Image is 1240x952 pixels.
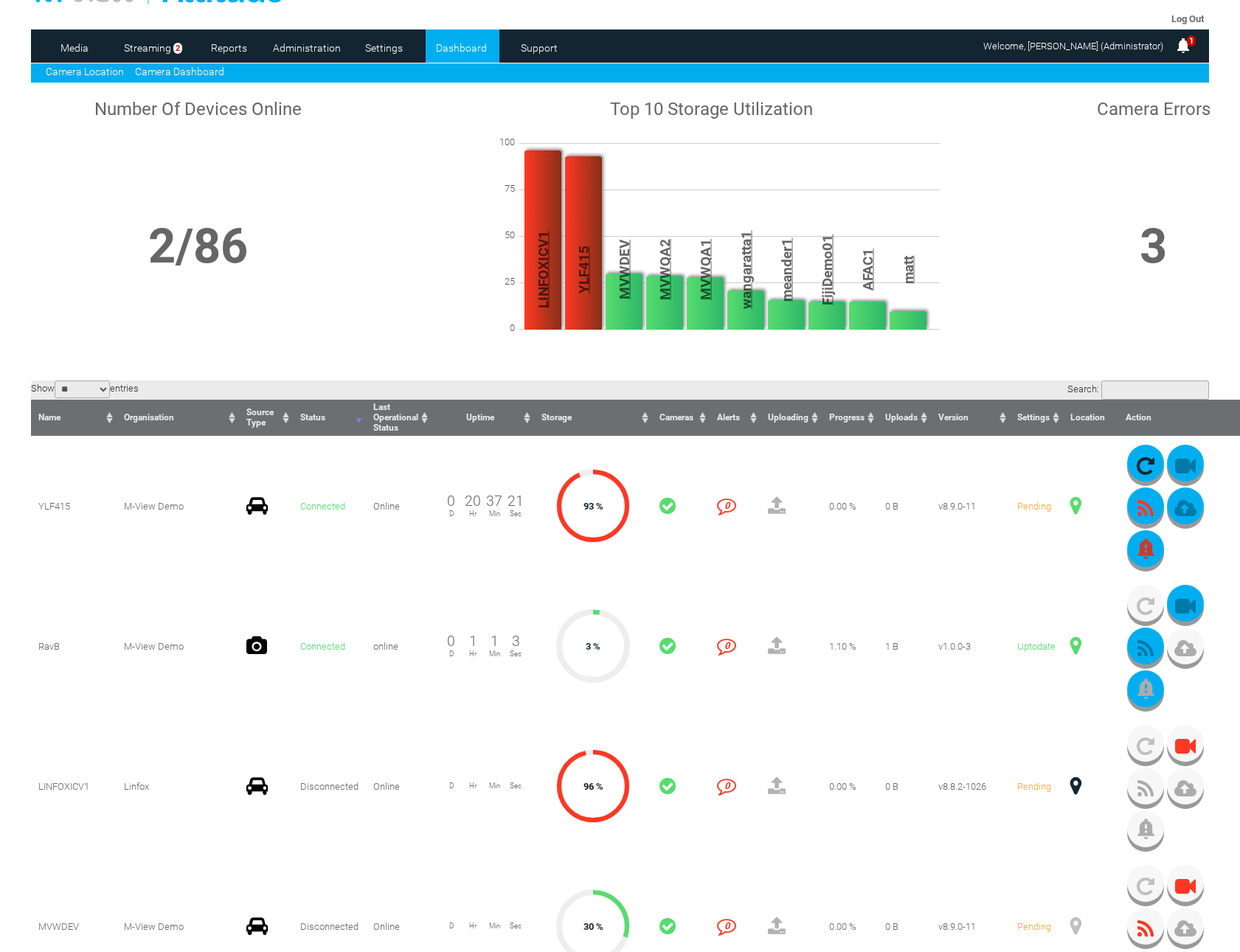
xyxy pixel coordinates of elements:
span: Welcome, [PERSON_NAME] (Administrator) [983,41,1163,52]
span: Min [484,782,505,790]
a: Camera Location [46,66,124,77]
span: Connected [300,641,345,652]
span: RavB [38,641,60,652]
label: Show entries [31,383,139,394]
a: Camera Dashboard [135,66,224,77]
span: meander1 [778,178,795,362]
span: Min [484,650,505,658]
h1: Number Of Devices Online [36,99,360,119]
span: 0 [447,633,455,650]
td: Online [366,436,432,576]
span: D [440,650,462,658]
span: Connected [300,501,345,512]
i: 0 [717,917,736,936]
td: v8.9.0-11 [931,436,1010,576]
span: Pending [1017,501,1051,512]
th: Cameras : activate to sort column ascending [652,400,710,436]
th: Alerts : activate to sort column ascending [710,400,761,436]
span: Hr [463,510,484,518]
th: Version : activate to sort column ascending [931,400,1010,436]
span: Source Type [246,407,274,428]
img: bell_icon_red.png [1137,538,1154,559]
th: Last Operational Status : activate to sort column ascending [366,400,432,436]
th: Name : activate to sort column ascending [31,400,117,436]
span: 0.00 % [829,501,856,512]
span: Min [484,510,505,518]
span: Sec [505,782,527,790]
span: 75 [478,183,522,194]
span: Name [38,412,60,423]
span: LINFOXICV1 [535,178,552,362]
h1: 2/86 [36,218,360,274]
th: Location [1063,400,1118,436]
span: Settings [1017,412,1050,423]
span: Sec [505,510,527,518]
span: 1.10 % [829,641,856,652]
span: Alerts [717,412,740,423]
td: 0 B [878,436,931,576]
a: Streaming [116,37,179,59]
span: 21 [508,493,524,510]
span: Hr [463,650,484,658]
th: Settings : activate to sort column ascending [1010,400,1063,436]
a: Administration [271,37,342,59]
span: 30 % [583,921,603,932]
span: Pending [1017,781,1051,792]
select: Showentries [55,381,110,398]
span: Uptime [466,412,494,423]
span: Organisation [124,412,174,423]
span: MVWDEV [38,921,79,932]
span: Hr [463,922,484,930]
span: Storage [541,412,572,423]
a: Dashboard [426,37,497,59]
th: Organisation : activate to sort column ascending [117,400,239,436]
span: Hr [463,782,484,790]
h1: Top 10 Storage Utilization [369,99,1055,119]
span: 25 [478,276,522,287]
input: Search: [1101,381,1209,400]
span: 0.00 % [829,921,856,932]
span: 1 [1187,35,1196,46]
span: 1 [491,633,499,650]
span: MVWDEV [616,178,633,362]
a: Log Out [1171,13,1204,24]
td: online [366,576,432,716]
span: Disconnected [300,921,359,932]
span: Pending [1017,921,1051,932]
th: Storage : activate to sort column ascending [534,400,652,436]
span: wangaratta1 [738,178,755,362]
i: 0 [717,636,736,656]
span: Status [300,412,325,423]
span: M-View Demo [124,501,184,512]
span: 37 [486,493,502,510]
td: Online [366,716,432,856]
label: Search: [1067,383,1209,395]
img: bell_icon_gray.png [1137,678,1154,699]
span: 3 % [586,641,600,652]
td: v8.8.2-1026 [931,716,1010,856]
span: LINFOXICV1 [38,781,89,792]
span: M-View Demo [124,641,184,652]
td: 1 B [878,576,931,716]
span: D [440,510,462,518]
th: Uploading : activate to sort column ascending [761,400,822,436]
span: MVWQA1 [697,178,714,362]
th: Uploads : activate to sort column ascending [878,400,931,436]
span: Disconnected [300,781,359,792]
th: Progress : activate to sort column ascending [822,400,878,436]
span: 96 % [583,781,603,792]
th: Source Type : activate to sort column ascending [239,400,292,436]
span: Uploading [768,412,808,423]
span: YLF415 [575,178,592,362]
span: 0.00 % [829,781,856,792]
td: v1.0.0-3 [931,576,1010,716]
a: Reports [193,37,265,59]
span: Last Operational Status [373,402,418,433]
span: AFAC1 [859,178,876,362]
i: 0 [717,496,736,515]
a: Media [38,37,110,59]
span: 2 [173,43,182,54]
span: Sec [505,922,527,930]
span: Location [1070,412,1105,423]
a: Settings [348,37,420,59]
